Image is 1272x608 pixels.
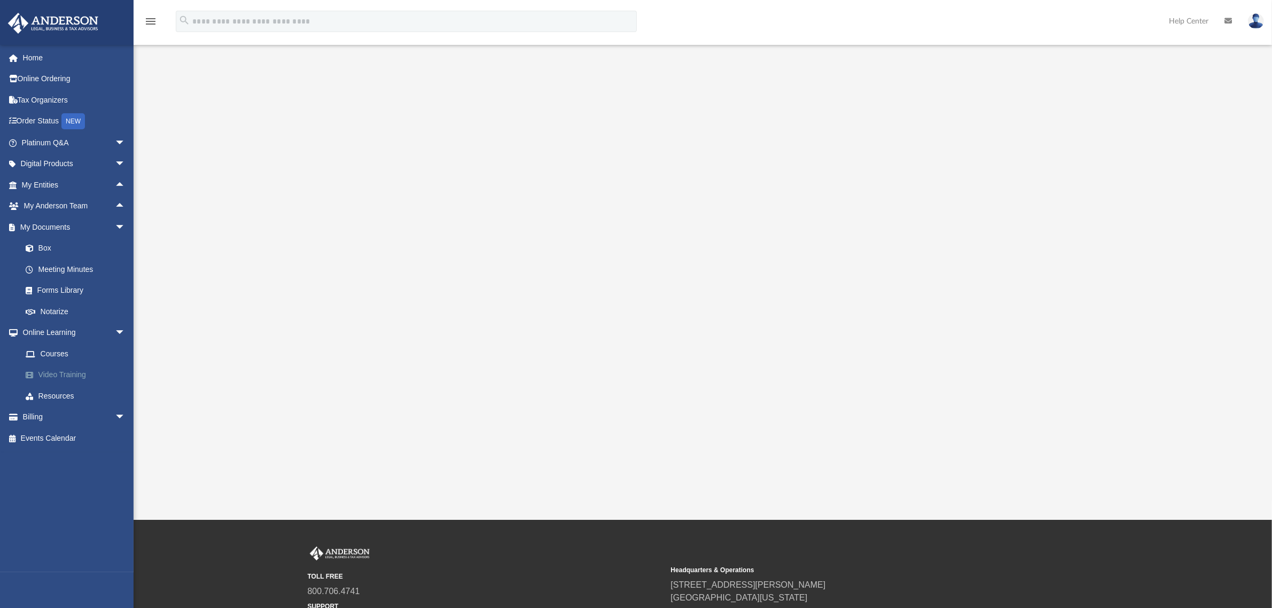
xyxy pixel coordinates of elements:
a: Video Training [15,364,142,386]
i: search [178,14,190,26]
span: arrow_drop_down [115,407,136,428]
a: Online Ordering [7,68,142,90]
a: Events Calendar [7,427,142,449]
span: arrow_drop_up [115,174,136,196]
span: arrow_drop_down [115,153,136,175]
a: Forms Library [15,280,131,301]
span: arrow_drop_up [115,196,136,217]
div: NEW [61,113,85,129]
img: Anderson Advisors Platinum Portal [308,547,372,560]
span: arrow_drop_down [115,132,136,154]
a: Billingarrow_drop_down [7,407,142,428]
span: arrow_drop_down [115,322,136,344]
a: Meeting Minutes [15,259,136,280]
a: Box [15,238,131,259]
img: User Pic [1248,13,1264,29]
span: arrow_drop_down [115,216,136,238]
a: Home [7,47,142,68]
small: TOLL FREE [308,572,664,581]
small: Headquarters & Operations [671,565,1027,575]
a: [STREET_ADDRESS][PERSON_NAME] [671,580,826,589]
a: Tax Organizers [7,89,142,111]
a: menu [144,20,157,28]
a: My Entitiesarrow_drop_up [7,174,142,196]
a: Platinum Q&Aarrow_drop_down [7,132,142,153]
a: [GEOGRAPHIC_DATA][US_STATE] [671,593,808,602]
a: Order StatusNEW [7,111,142,132]
a: 800.706.4741 [308,587,360,596]
img: Anderson Advisors Platinum Portal [5,13,102,34]
a: Online Learningarrow_drop_down [7,322,142,344]
a: Resources [15,385,142,407]
a: My Anderson Teamarrow_drop_up [7,196,136,217]
a: Courses [15,343,142,364]
a: Notarize [15,301,136,322]
i: menu [144,15,157,28]
a: Digital Productsarrow_drop_down [7,153,142,175]
a: My Documentsarrow_drop_down [7,216,136,238]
